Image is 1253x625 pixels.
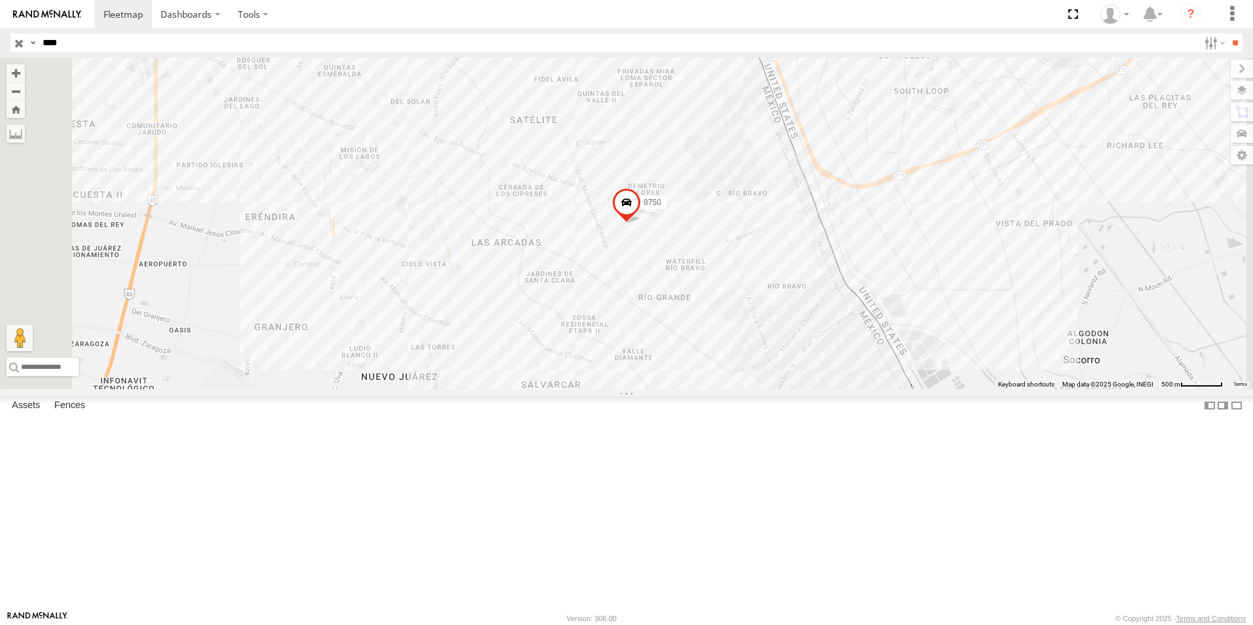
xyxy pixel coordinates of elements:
[7,325,33,351] button: Drag Pegman onto the map to open Street View
[1231,146,1253,164] label: Map Settings
[7,100,25,118] button: Zoom Home
[1233,382,1247,387] a: Terms (opens in new tab)
[1230,396,1243,415] label: Hide Summary Table
[48,396,92,415] label: Fences
[1216,396,1229,415] label: Dock Summary Table to the Right
[644,198,661,207] span: 8750
[7,82,25,100] button: Zoom out
[5,396,47,415] label: Assets
[1157,380,1227,389] button: Map Scale: 500 m per 61 pixels
[1176,615,1246,622] a: Terms and Conditions
[13,10,81,19] img: rand-logo.svg
[1161,381,1180,388] span: 500 m
[7,612,67,625] a: Visit our Website
[1115,615,1246,622] div: © Copyright 2025 -
[998,380,1054,389] button: Keyboard shortcuts
[1062,381,1153,388] span: Map data ©2025 Google, INEGI
[1199,33,1227,52] label: Search Filter Options
[1203,396,1216,415] label: Dock Summary Table to the Left
[1096,5,1134,24] div: Alonso Dominguez
[7,124,25,143] label: Measure
[28,33,38,52] label: Search Query
[567,615,617,622] div: Version: 306.00
[1180,4,1201,25] i: ?
[7,64,25,82] button: Zoom in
